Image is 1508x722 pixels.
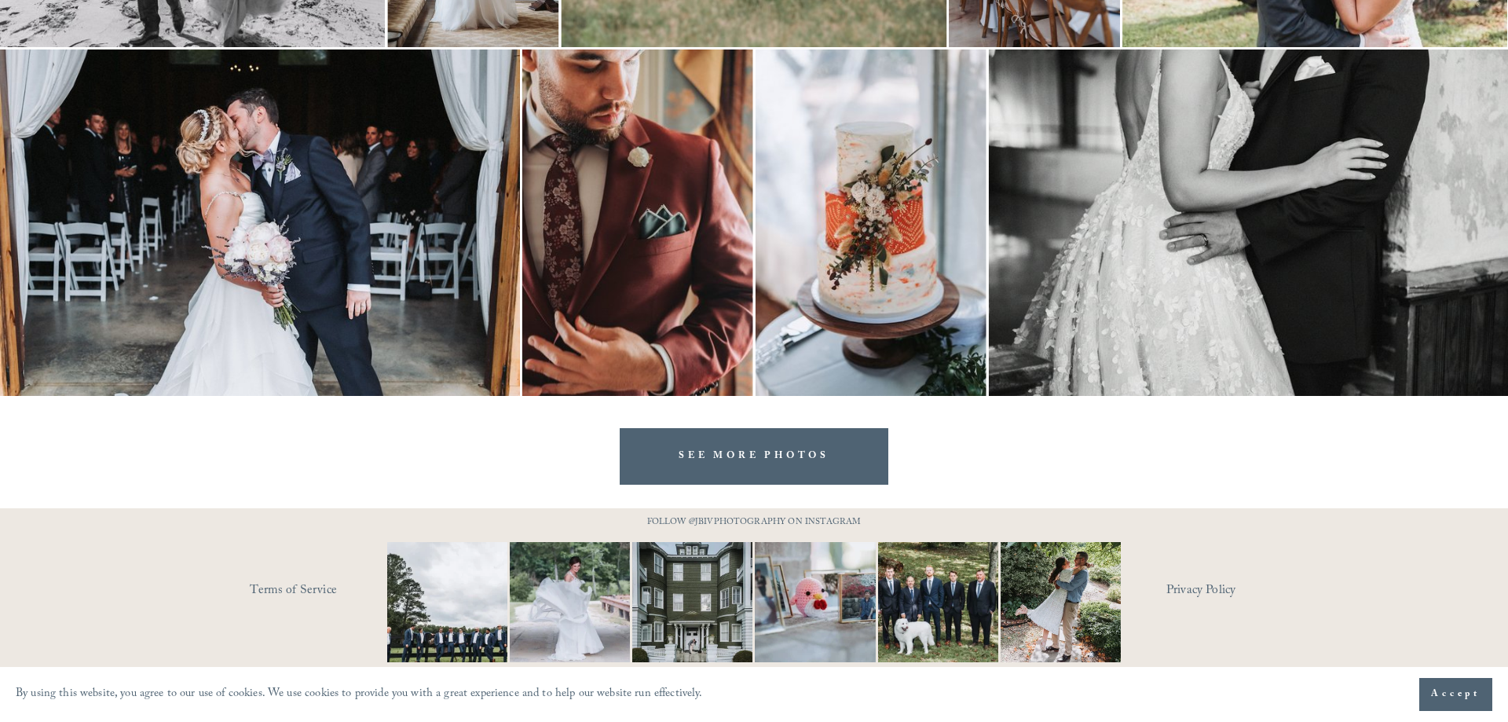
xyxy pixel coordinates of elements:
[1166,579,1304,603] a: Privacy Policy
[756,49,986,396] img: Three-tier wedding cake with a white, orange, and light blue marbled design, decorated with a flo...
[522,49,753,396] img: Man in maroon suit with floral tie and pocket square
[847,542,1028,662] img: Happy #InternationalDogDay to all the pups who have made wedding days, engagement sessions, and p...
[357,542,538,662] img: Definitely, not your typical #WideShotWednesday moment. It&rsquo;s all about the suits, the smile...
[1419,678,1492,711] button: Accept
[615,542,770,662] img: Wideshots aren't just &quot;nice to have,&quot; they're a wedding day essential! 🙌 #Wideshotwedne...
[1431,687,1481,702] span: Accept
[617,515,891,532] p: FOLLOW @JBIVPHOTOGRAPHY ON INSTAGRAM
[16,684,703,706] p: By using this website, you agree to our use of cookies. We use cookies to provide you with a grea...
[620,428,888,484] a: SEE MORE PHOTOS
[725,542,906,662] img: This has got to be one of the cutest detail shots I've ever taken for a wedding! 📷 @thewoobles #I...
[250,579,433,603] a: Terms of Service
[1001,522,1121,682] img: It&rsquo;s that time of year where weddings and engagements pick up and I get the joy of capturin...
[480,542,661,662] img: Not every photo needs to be perfectly still, sometimes the best ones are the ones that feel like ...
